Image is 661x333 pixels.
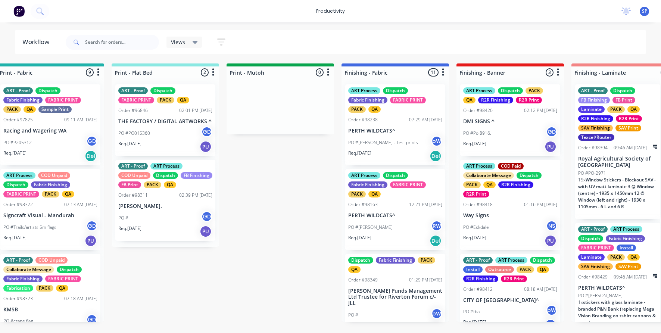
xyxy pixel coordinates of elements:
p: Way Signs [463,212,557,219]
p: PO #[PERSON_NAME] [348,224,393,231]
div: 07:18 AM [DATE] [64,295,97,302]
div: Outsource [485,266,514,273]
div: PU [200,225,212,237]
div: GD [201,126,212,137]
div: 02:12 PM [DATE] [524,107,557,114]
div: FB Finishing [181,172,212,179]
div: QA [348,266,361,273]
div: ART Process [150,163,183,169]
div: PACK [36,285,53,292]
div: Fabric Finishing [606,235,645,242]
p: PO #[PERSON_NAME] - Test prints [348,139,418,146]
p: PO # [118,215,128,221]
div: Order #98163 [348,201,378,208]
div: ART Process [610,226,642,233]
div: COD Unpaid [38,172,70,179]
div: ART Process [463,163,495,169]
div: QA [483,181,496,188]
div: FABRIC PRINT [45,276,81,282]
div: ART - ProofDispatchFB FinishingFB PrintLaminatePACKQAR2R FinishingR2R PrintSAV FinishingSAV Print... [575,84,660,219]
span: 1 x [578,299,583,305]
div: 02:39 PM [DATE] [179,192,212,199]
p: PERTH WILDCATS^ [348,212,442,219]
div: PACK [607,254,625,261]
div: RW [431,220,442,231]
div: QA [177,97,189,103]
div: Dispatch [3,181,28,188]
div: QA [627,106,640,113]
div: Del [430,150,442,162]
div: QA [537,266,549,273]
div: 01:29 PM [DATE] [409,277,442,283]
div: GD [546,126,557,137]
div: Order #96846 [118,107,148,114]
p: THE FACTORY / DIGITAL ARTWORKS ^ [118,118,212,125]
p: PO #[PERSON_NAME] [578,292,623,299]
div: SAV Print [615,263,641,270]
div: ART ProcessCOD UnpaidDispatchFabric FinishingFABRIC PRINTPACKQAOrder #9837207:13 AM [DATE]Signcra... [0,169,100,250]
span: stickers with gloss laminate - branded P&N Bank (replacing Mega Vision Branding on tshirt cannons... [578,299,656,326]
div: COD Unpaid [118,172,150,179]
div: Del [430,235,442,247]
div: Laminate [578,254,605,261]
div: ART - Proof [578,226,608,233]
div: 09:46 AM [DATE] [614,274,647,280]
div: Texcel/Router [578,134,614,141]
div: ART - Proof [3,257,33,264]
div: Order #98349 [348,277,378,283]
div: Dispatch [57,266,82,273]
div: PACK [157,97,174,103]
div: PACK [418,257,435,264]
div: GD [86,314,97,325]
div: QA [368,106,381,113]
span: SP [642,8,647,15]
div: ART Process [348,172,380,179]
div: 09:46 AM [DATE] [614,144,647,151]
div: FB Print [612,97,635,103]
div: SAV Finishing [578,125,613,131]
div: ART Process [495,257,527,264]
p: PO #P205312 [3,139,32,146]
div: PACK [348,106,366,113]
div: Order #98412 [463,286,493,293]
div: FABRIC PRINT [578,245,614,251]
p: PO #crane flag [3,318,33,324]
p: PO #Po 8916. [463,130,491,137]
div: pW [431,308,442,319]
p: Racing and Wagering WA [3,128,97,134]
div: ART - Proof [463,257,493,264]
p: Royal Agricultural Society of [GEOGRAPHIC_DATA] [578,156,657,168]
div: ART Process [463,87,495,94]
div: Fabric Finishing [3,276,43,282]
div: ART - ProofART ProcessCOD UnpaidDispatchFB FinishingFB PrintPACKQAOrder #9831102:39 PM [DATE][PER... [115,160,215,241]
div: QA [56,285,68,292]
p: CITY OF [GEOGRAPHIC_DATA]^ [463,297,557,304]
div: FB Print [118,181,141,188]
p: PO #Eskdale [463,224,489,231]
div: PU [545,141,556,153]
p: PERTH WILDCATS^ [578,285,657,291]
div: PACK [42,191,59,197]
img: Factory [13,6,25,17]
div: Dispatch [348,257,373,264]
p: Req. [DATE] [3,234,26,241]
div: 01:16 PM [DATE] [524,201,557,208]
p: PO #tba [463,308,480,315]
div: ART ProcessDispatchPACKQAR2R FinishingR2R PrintOrder #9842002:12 PM [DATE]DMI SIGNS ^PO #Po 8916.... [460,84,560,156]
p: PERTH WILDCATS^ [348,128,442,134]
div: PACK [144,181,161,188]
p: Req. [DATE] [463,319,486,326]
div: Dispatch [153,172,178,179]
div: ART - ProofDispatchFABRIC PRINTPACKQAOrder #9684602:01 PM [DATE]THE FACTORY / DIGITAL ARTWORKS ^P... [115,84,215,156]
div: Sample Print [38,106,72,113]
div: ART - Proof [3,87,33,94]
p: Signcraft Visual - Mandurah [3,212,97,219]
p: Req. [DATE] [463,140,486,147]
div: FABRIC PRINT [118,97,154,103]
div: Laminate [578,106,605,113]
div: Dispatch [610,87,635,94]
div: Dispatch [383,87,408,94]
div: R2R Print [463,191,489,197]
div: ART Process [3,172,35,179]
span: 15 x [578,177,586,183]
